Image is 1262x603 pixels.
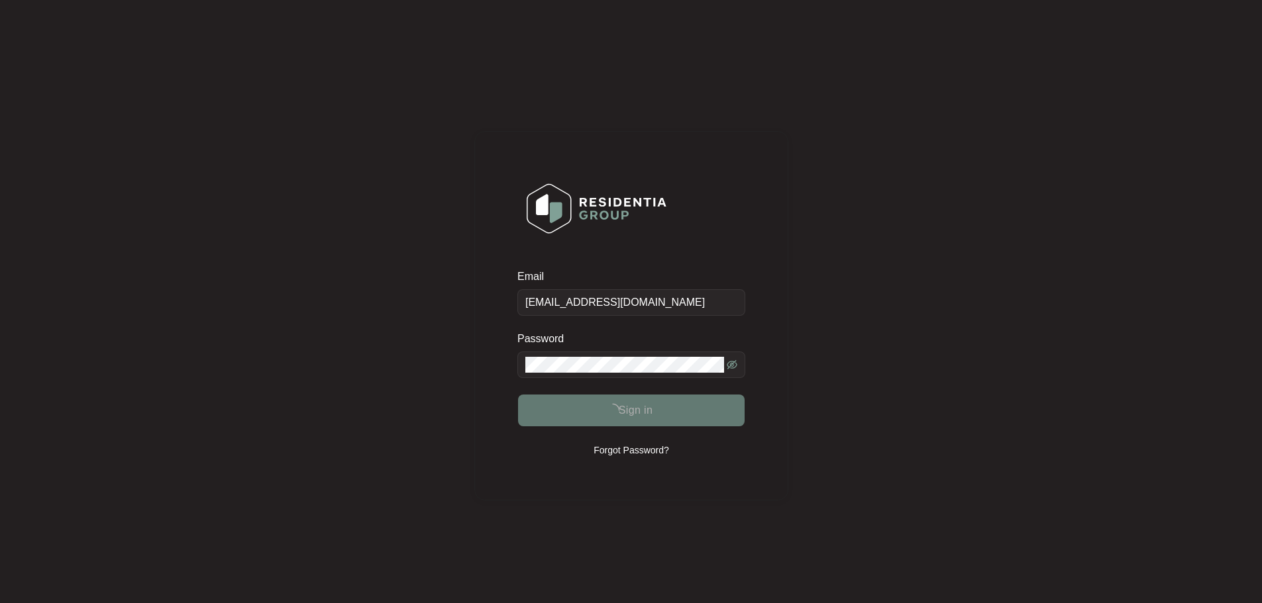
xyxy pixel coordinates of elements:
[594,443,669,457] p: Forgot Password?
[517,289,745,316] input: Email
[525,357,724,373] input: Password
[727,359,737,370] span: eye-invisible
[518,394,745,426] button: Sign in
[518,175,675,242] img: Login Logo
[517,332,574,346] label: Password
[618,402,653,418] span: Sign in
[603,400,621,419] span: loading
[517,270,553,283] label: Email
